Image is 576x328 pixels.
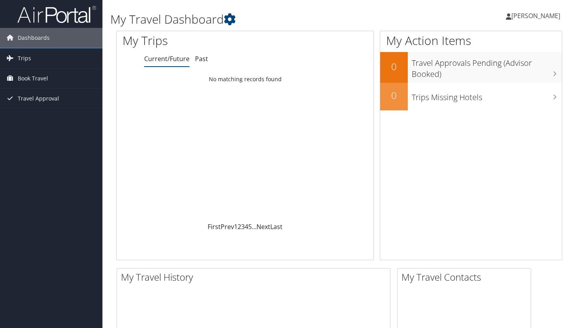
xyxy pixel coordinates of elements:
[241,222,245,231] a: 3
[248,222,252,231] a: 5
[380,60,408,73] h2: 0
[252,222,256,231] span: …
[506,4,568,28] a: [PERSON_NAME]
[110,11,416,28] h1: My Travel Dashboard
[380,52,562,82] a: 0Travel Approvals Pending (Advisor Booked)
[208,222,221,231] a: First
[256,222,270,231] a: Next
[18,69,48,88] span: Book Travel
[270,222,282,231] a: Last
[511,11,560,20] span: [PERSON_NAME]
[245,222,248,231] a: 4
[380,89,408,102] h2: 0
[117,72,373,86] td: No matching records found
[380,83,562,110] a: 0Trips Missing Hotels
[123,32,260,49] h1: My Trips
[412,54,562,80] h3: Travel Approvals Pending (Advisor Booked)
[221,222,234,231] a: Prev
[238,222,241,231] a: 2
[195,54,208,63] a: Past
[18,89,59,108] span: Travel Approval
[234,222,238,231] a: 1
[121,270,390,284] h2: My Travel History
[17,5,96,24] img: airportal-logo.png
[401,270,531,284] h2: My Travel Contacts
[144,54,190,63] a: Current/Future
[412,88,562,103] h3: Trips Missing Hotels
[18,48,31,68] span: Trips
[380,32,562,49] h1: My Action Items
[18,28,50,48] span: Dashboards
